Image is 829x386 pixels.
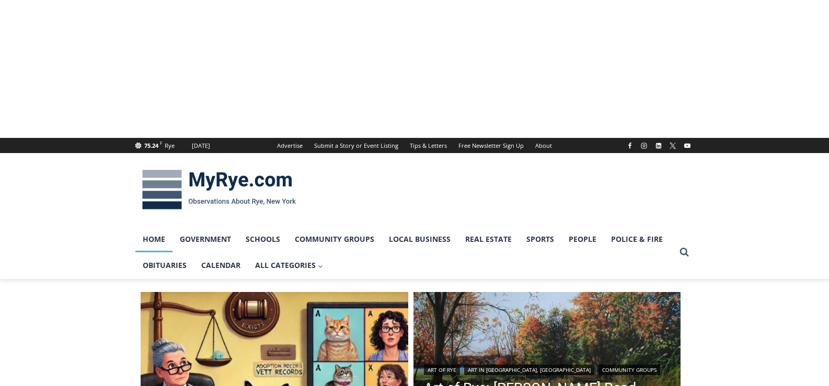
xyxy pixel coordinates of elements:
a: X [666,139,679,152]
a: About [529,138,558,153]
div: [DATE] [192,141,210,150]
span: F [160,140,162,146]
a: Submit a Story or Event Listing [308,138,404,153]
a: Government [172,226,238,252]
a: Schools [238,226,287,252]
a: Calendar [194,252,248,278]
a: Free Newsletter Sign Up [453,138,529,153]
a: All Categories [248,252,330,278]
button: View Search Form [675,243,694,262]
a: People [561,226,604,252]
a: Local Business [382,226,458,252]
a: Art of Rye [424,365,460,375]
a: Sports [519,226,561,252]
div: Rye [165,141,175,150]
a: Art in [GEOGRAPHIC_DATA], [GEOGRAPHIC_DATA] [464,365,594,375]
nav: Primary Navigation [135,226,675,279]
a: Community Groups [287,226,382,252]
a: Police & Fire [604,226,670,252]
a: Home [135,226,172,252]
a: YouTube [681,139,694,152]
a: Advertise [271,138,308,153]
a: Tips & Letters [404,138,453,153]
nav: Secondary Navigation [271,138,558,153]
a: Community Groups [598,365,660,375]
img: MyRye.com [135,162,303,217]
a: Real Estate [458,226,519,252]
span: 75.24 [144,142,158,149]
a: Facebook [624,139,636,152]
span: All Categories [255,260,323,271]
div: | | [424,362,671,375]
a: Instagram [638,139,650,152]
a: Obituaries [135,252,194,278]
a: Linkedin [652,139,665,152]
